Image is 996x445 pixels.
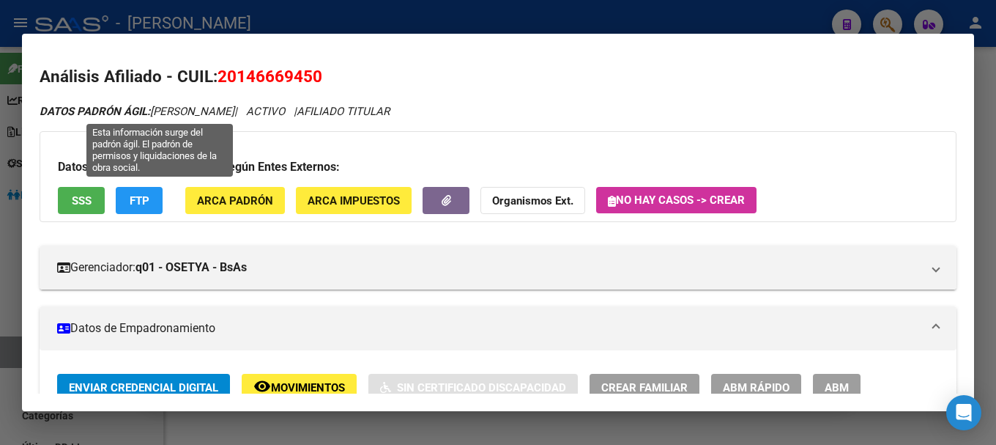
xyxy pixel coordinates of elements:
span: ABM Rápido [723,381,789,394]
strong: Organismos Ext. [492,194,573,207]
span: Movimientos [271,381,345,394]
span: No hay casos -> Crear [608,194,745,207]
button: ABM Rápido [711,374,801,401]
button: SSS [58,187,105,214]
button: Movimientos [242,374,357,401]
h2: Análisis Afiliado - CUIL: [40,65,956,89]
span: ARCA Padrón [197,194,273,207]
mat-icon: remove_red_eye [253,378,271,395]
span: 20146669450 [218,67,322,86]
h3: Datos Personales y Afiliatorios según Entes Externos: [58,158,938,176]
button: Enviar Credencial Digital [57,374,230,401]
span: AFILIADO TITULAR [297,105,390,118]
button: Sin Certificado Discapacidad [368,374,578,401]
button: FTP [116,187,163,214]
span: Sin Certificado Discapacidad [397,381,566,394]
button: Crear Familiar [590,374,699,401]
mat-panel-title: Datos de Empadronamiento [57,320,921,337]
button: ARCA Padrón [185,187,285,214]
span: Crear Familiar [601,381,688,394]
mat-expansion-panel-header: Datos de Empadronamiento [40,306,956,350]
button: ABM [813,374,861,401]
button: No hay casos -> Crear [596,187,757,213]
i: | ACTIVO | [40,105,390,118]
button: ARCA Impuestos [296,187,412,214]
mat-panel-title: Gerenciador: [57,259,921,276]
span: SSS [72,194,92,207]
span: [PERSON_NAME] [40,105,234,118]
span: FTP [130,194,149,207]
div: Open Intercom Messenger [946,395,981,430]
mat-expansion-panel-header: Gerenciador:q01 - OSETYA - BsAs [40,246,956,290]
button: Organismos Ext. [480,187,585,214]
strong: q01 - OSETYA - BsAs [135,259,247,276]
span: Enviar Credencial Digital [69,381,218,394]
span: ARCA Impuestos [308,194,400,207]
span: ABM [825,381,849,394]
strong: DATOS PADRÓN ÁGIL: [40,105,150,118]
